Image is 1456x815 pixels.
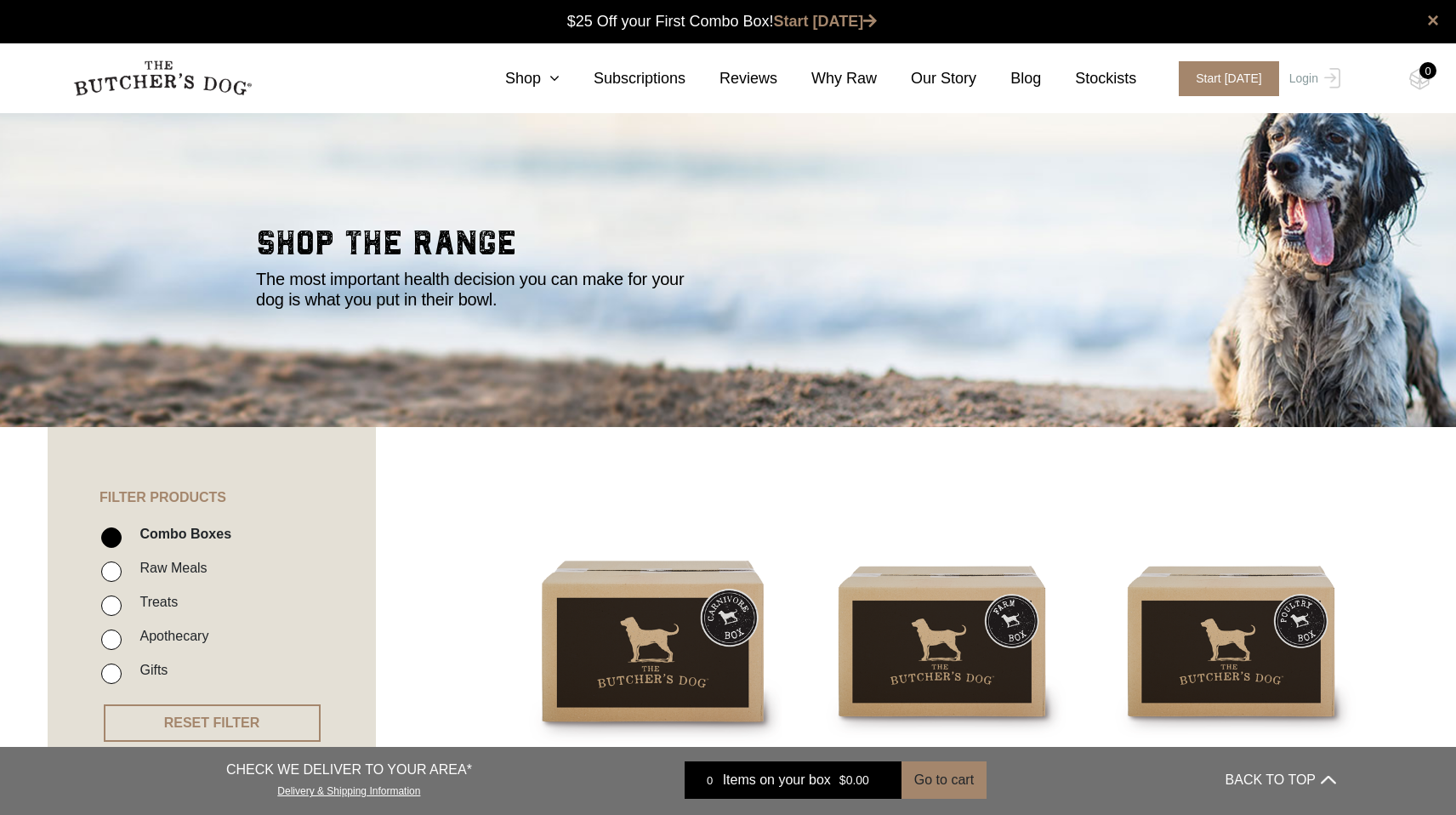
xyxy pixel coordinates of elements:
[48,427,376,505] h4: FILTER PRODUCTS
[1409,68,1430,90] img: TBD_Cart-Empty.png
[471,67,560,90] a: Shop
[685,67,777,90] a: Reviews
[104,704,321,742] button: RESET FILTER
[813,512,1071,770] img: Farm Box
[131,658,168,681] label: Gifts
[685,761,901,799] a: 0 Items on your box $0.00
[226,760,472,780] p: CHECK WE DELIVER TO YOUR AREA*
[1226,760,1336,801] button: BACK TO TOP
[256,226,1200,269] h2: shop the range
[1419,62,1436,79] div: 0
[901,761,987,799] button: Go to cart
[1285,61,1340,96] a: Login
[131,590,178,613] label: Treats
[277,781,420,797] a: Delivery & Shipping Information
[839,773,869,787] bdi: 0.00
[131,624,208,647] label: Apothecary
[1041,67,1136,90] a: Stockists
[256,269,707,310] p: The most important health decision you can make for your dog is what you put in their bowl.
[131,522,231,545] label: Combo Boxes
[1162,61,1285,96] a: Start [DATE]
[560,67,685,90] a: Subscriptions
[877,67,976,90] a: Our Story
[777,67,877,90] a: Why Raw
[131,556,207,579] label: Raw Meals
[1427,10,1439,31] a: close
[1102,512,1360,770] img: Poultry Box with Chicken Treats
[774,13,878,30] a: Start [DATE]
[723,770,831,790] span: Items on your box
[1179,61,1279,96] span: Start [DATE]
[524,512,782,770] img: Carnivore Box
[697,772,723,789] div: 0
[976,67,1041,90] a: Blog
[839,773,846,787] span: $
